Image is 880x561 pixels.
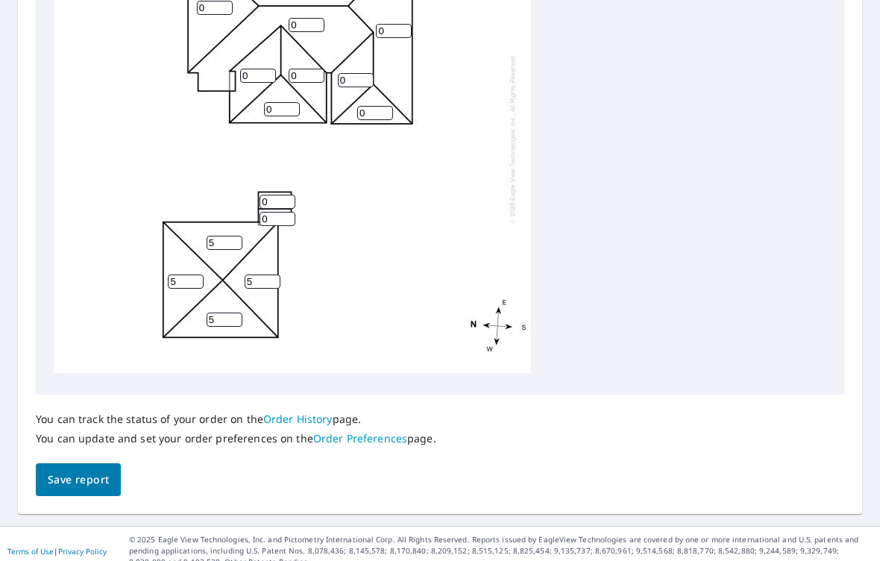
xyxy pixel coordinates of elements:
p: You can update and set your order preferences on the page. [36,432,436,445]
span: Save report [48,471,109,489]
button: Save report [36,463,121,497]
a: Order History [263,412,333,426]
p: You can track the status of your order on the page. [36,413,436,426]
p: | [7,547,107,556]
a: Privacy Policy [58,546,107,557]
a: Order Preferences [313,431,407,445]
a: Terms of Use [7,546,54,557]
